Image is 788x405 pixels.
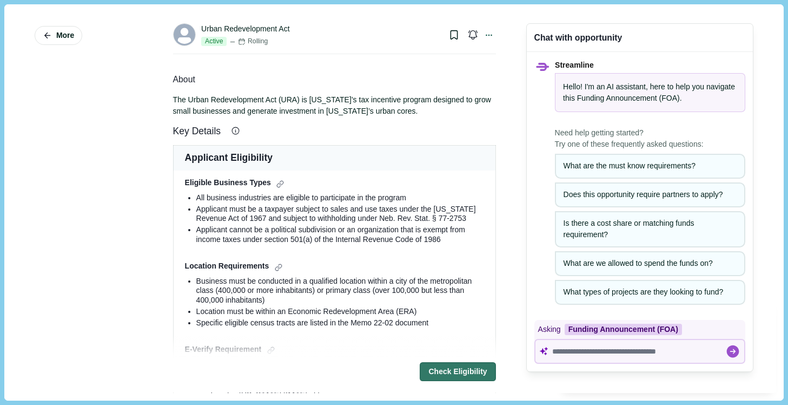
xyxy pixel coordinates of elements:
div: Rolling [238,37,268,47]
div: What are we allowed to spend the funds on? [564,258,737,269]
div: About [173,73,496,87]
span: Active [201,37,227,47]
div: Location must be within an Economic Redevelopment Area (ERA) [196,307,484,317]
div: What are the must know requirements? [564,160,737,172]
div: Eligible Business Types [185,178,484,190]
div: Is there a cost share or matching funds requirement? [564,218,737,240]
span: Hello! I'm an AI assistant, here to help you navigate this . [563,82,735,102]
button: What are we allowed to spend the funds on? [555,251,745,276]
div: Location Requirements [185,262,484,273]
div: Chat with opportunity [534,31,623,44]
span: More [56,31,74,40]
div: Applicant cannot be a political subdivision or an organization that is exempt from income taxes u... [196,225,484,244]
div: Specific eligible census tracts are listed in the Memo 22-02 document [196,318,484,328]
span: Funding Announcement (FOA) [577,94,680,102]
button: What are the must know requirements? [555,154,745,179]
div: Does this opportunity require partners to apply? [564,189,737,200]
button: Does this opportunity require partners to apply? [555,182,745,207]
button: More [35,26,82,45]
button: Check Eligibility [420,363,495,382]
button: What types of projects are they looking to fund? [555,280,745,305]
button: Is there a cost share or matching funds requirement? [555,211,745,247]
div: All business industries are eligible to participate in the program [196,193,484,203]
div: Applicant must be a taxpayer subject to sales and use taxes under the [US_STATE] Revenue Act of 1... [196,205,484,224]
div: What types of projects are they looking to fund? [564,286,737,298]
td: Applicant Eligibility [173,146,495,171]
div: Funding Announcement (FOA) [565,324,682,335]
div: The Urban Redevelopment Act (URA) is [US_STATE]’s tax incentive program designed to grow small bu... [173,94,496,117]
svg: avatar [174,24,195,45]
button: Bookmark this grant. [445,25,463,44]
span: Streamline [555,61,594,69]
div: Urban Redevelopment Act [201,23,289,35]
div: Business must be conducted in a qualified location within a city of the metropolitan class (400,0... [196,277,484,305]
span: Key Details [173,125,227,138]
span: Need help getting started? Try one of these frequently asked questions: [555,127,745,150]
div: Asking [534,320,745,339]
